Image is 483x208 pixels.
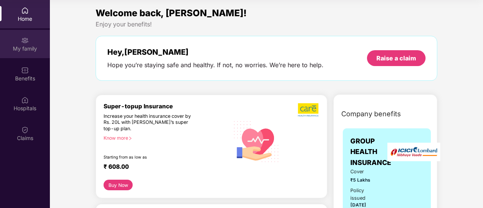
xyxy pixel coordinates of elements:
span: Cover [350,168,378,176]
span: right [128,136,132,140]
img: insurerLogo [387,143,440,161]
div: Super-topup Insurance [104,103,229,110]
img: svg+xml;base64,PHN2ZyB3aWR0aD0iMjAiIGhlaWdodD0iMjAiIHZpZXdCb3g9IjAgMCAyMCAyMCIgZmlsbD0ibm9uZSIgeG... [21,37,29,44]
img: svg+xml;base64,PHN2ZyBpZD0iSG9tZSIgeG1sbnM9Imh0dHA6Ly93d3cudzMub3JnLzIwMDAvc3ZnIiB3aWR0aD0iMjAiIG... [21,7,29,14]
span: Company benefits [341,109,401,119]
div: ₹ 608.00 [104,163,222,172]
div: Hope you’re staying safe and healthy. If not, no worries. We’re here to help. [107,61,324,69]
img: svg+xml;base64,PHN2ZyBpZD0iSG9zcGl0YWxzIiB4bWxucz0iaHR0cDovL3d3dy53My5vcmcvMjAwMC9zdmciIHdpZHRoPS... [21,96,29,104]
div: Know more [104,135,225,140]
img: b5dec4f62d2307b9de63beb79f102df3.png [298,103,319,117]
span: Welcome back, [PERSON_NAME]! [96,8,247,18]
img: svg+xml;base64,PHN2ZyBpZD0iQ2xhaW0iIHhtbG5zPSJodHRwOi8vd3d3LnczLm9yZy8yMDAwL3N2ZyIgd2lkdGg9IjIwIi... [21,126,29,134]
span: GROUP HEALTH INSURANCE [350,136,391,168]
span: ₹5 Lakhs [350,177,378,184]
div: Hey, [PERSON_NAME] [107,48,324,57]
button: Buy Now [104,180,133,190]
div: Starting from as low as [104,155,197,160]
div: Increase your health insurance cover by Rs. 20L with [PERSON_NAME]’s super top-up plan. [104,113,197,132]
div: Enjoy your benefits! [96,20,437,28]
div: Policy issued [350,187,378,202]
span: [DATE] [350,202,366,208]
img: svg+xml;base64,PHN2ZyBpZD0iQmVuZWZpdHMiIHhtbG5zPSJodHRwOi8vd3d3LnczLm9yZy8yMDAwL3N2ZyIgd2lkdGg9Ij... [21,66,29,74]
div: Raise a claim [376,54,416,62]
img: svg+xml;base64,PHN2ZyB4bWxucz0iaHR0cDovL3d3dy53My5vcmcvMjAwMC9zdmciIHhtbG5zOnhsaW5rPSJodHRwOi8vd3... [229,114,283,168]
